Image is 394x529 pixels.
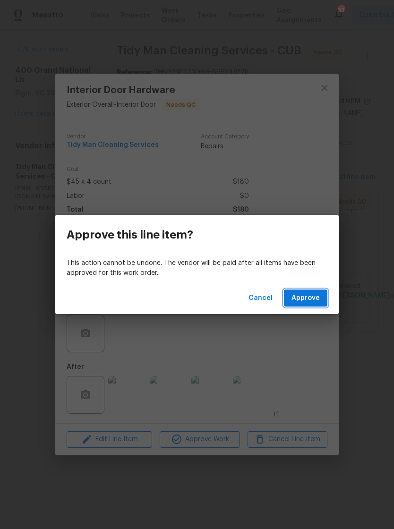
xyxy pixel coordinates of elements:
[248,292,273,304] span: Cancel
[291,292,320,304] span: Approve
[284,290,327,307] button: Approve
[245,290,276,307] button: Cancel
[67,228,193,241] h3: Approve this line item?
[67,258,327,278] p: This action cannot be undone. The vendor will be paid after all items have been approved for this...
